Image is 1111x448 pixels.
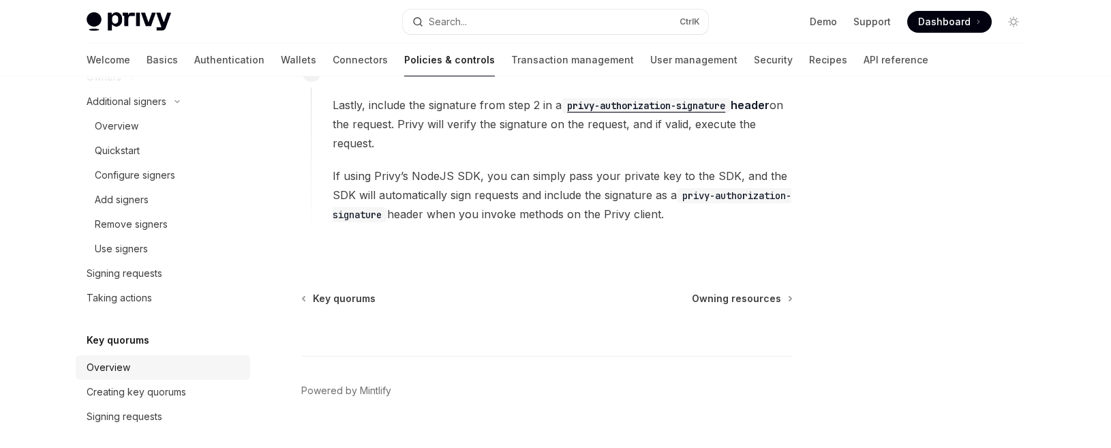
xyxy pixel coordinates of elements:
[809,44,847,76] a: Recipes
[95,143,140,159] div: Quickstart
[754,44,793,76] a: Security
[680,16,700,27] span: Ctrl K
[194,44,264,76] a: Authentication
[76,237,250,261] a: Use signers
[429,14,467,30] div: Search...
[76,188,250,212] a: Add signers
[864,44,928,76] a: API reference
[87,44,130,76] a: Welcome
[95,118,138,134] div: Overview
[76,212,250,237] a: Remove signers
[333,95,792,153] span: Lastly, include the signature from step 2 in a on the request. Privy will verify the signature on...
[303,292,376,305] a: Key quorums
[87,290,152,306] div: Taking actions
[87,408,162,425] div: Signing requests
[76,89,250,114] button: Toggle Additional signers section
[147,44,178,76] a: Basics
[853,15,891,29] a: Support
[313,292,376,305] span: Key quorums
[562,98,770,112] a: privy-authorization-signatureheader
[650,44,737,76] a: User management
[281,44,316,76] a: Wallets
[76,163,250,188] a: Configure signers
[87,332,149,348] h5: Key quorums
[76,261,250,286] a: Signing requests
[95,167,175,183] div: Configure signers
[95,216,168,233] div: Remove signers
[562,98,731,113] code: privy-authorization-signature
[1003,11,1024,33] button: Toggle dark mode
[76,380,250,404] a: Creating key quorums
[810,15,837,29] a: Demo
[511,44,634,76] a: Transaction management
[76,114,250,138] a: Overview
[301,384,391,398] a: Powered by Mintlify
[76,355,250,380] a: Overview
[333,166,792,224] span: If using Privy’s NodeJS SDK, you can simply pass your private key to the SDK, and the SDK will au...
[403,10,708,34] button: Open search
[692,292,791,305] a: Owning resources
[76,286,250,310] a: Taking actions
[95,192,149,208] div: Add signers
[87,93,166,110] div: Additional signers
[918,15,971,29] span: Dashboard
[87,265,162,282] div: Signing requests
[95,241,148,257] div: Use signers
[76,404,250,429] a: Signing requests
[87,359,130,376] div: Overview
[87,12,171,31] img: light logo
[404,44,495,76] a: Policies & controls
[692,292,781,305] span: Owning resources
[76,138,250,163] a: Quickstart
[87,384,186,400] div: Creating key quorums
[907,11,992,33] a: Dashboard
[333,44,388,76] a: Connectors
